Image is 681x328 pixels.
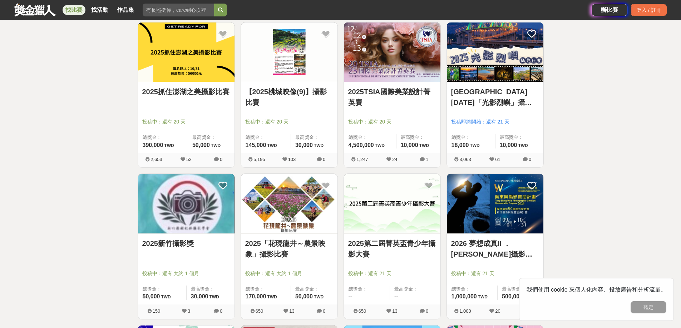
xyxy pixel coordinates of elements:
span: 最高獎金： [502,286,539,293]
span: 5,195 [253,157,265,162]
span: 30,000 [295,142,313,148]
span: -- [349,293,352,299]
span: TWD [375,143,385,148]
span: 總獎金： [349,286,386,293]
div: 登入 / 註冊 [631,4,667,16]
a: 2026 夢想成真II ．[PERSON_NAME]攝影贊助計畫 [451,238,539,259]
span: 總獎金： [246,286,286,293]
span: TWD [209,294,219,299]
span: 最高獎金： [401,134,436,141]
a: Cover Image [447,22,543,82]
span: 最高獎金： [500,134,539,141]
span: 投稿中：還有 20 天 [245,118,333,126]
span: 20 [495,308,500,314]
span: 0 [220,308,222,314]
span: 0 [220,157,222,162]
span: TWD [518,143,528,148]
span: 1,000,000 [451,293,477,299]
span: 52 [186,157,191,162]
span: 0 [426,308,428,314]
a: 找活動 [88,5,111,15]
img: Cover Image [241,22,337,82]
span: 總獎金： [451,134,491,141]
span: 145,000 [246,142,266,148]
span: 0 [323,308,325,314]
span: 最高獎金： [191,286,230,293]
span: 0 [529,157,531,162]
img: Cover Image [447,174,543,233]
input: 有長照挺你，care到心坎裡！青春出手，拍出照顧 影音徵件活動 [143,4,214,16]
span: 150 [153,308,161,314]
span: 3 [188,308,190,314]
a: 【2025桃城映像(9)】攝影比賽 [245,86,333,108]
a: 2025第二屆菁英盃青少年攝影大賽 [348,238,436,259]
span: 投稿中：還有 20 天 [142,118,230,126]
span: 投稿中：還有 大約 1 個月 [142,270,230,277]
span: 650 [359,308,366,314]
a: 找比賽 [63,5,85,15]
span: 18,000 [451,142,469,148]
span: 投稿即將開始：還有 21 天 [451,118,539,126]
span: TWD [267,294,277,299]
a: Cover Image [138,22,235,82]
span: 最高獎金： [295,134,333,141]
span: 1,247 [356,157,368,162]
a: 2025新竹攝影獎 [142,238,230,249]
img: Cover Image [138,22,235,82]
span: 10,000 [401,142,418,148]
span: 10,000 [500,142,517,148]
span: 總獎金： [349,134,392,141]
span: 103 [288,157,296,162]
span: TWD [314,294,324,299]
span: 2,653 [150,157,162,162]
img: Cover Image [344,22,440,82]
button: 確定 [631,301,666,313]
span: 1,000 [459,308,471,314]
a: 辦比賽 [592,4,627,16]
span: 最高獎金： [192,134,230,141]
span: 500,000 [502,293,523,299]
span: 13 [392,308,397,314]
span: 我們使用 cookie 來個人化內容、投放廣告和分析流量。 [527,287,666,293]
span: 1 [426,157,428,162]
span: 61 [495,157,500,162]
span: 投稿中：還有 大約 1 個月 [245,270,333,277]
span: 投稿中：還有 21 天 [451,270,539,277]
span: 投稿中：還有 21 天 [348,270,436,277]
a: 2025TSIA國際美業設計菁英賽 [348,86,436,108]
a: Cover Image [241,22,337,82]
img: Cover Image [344,174,440,233]
span: 總獎金： [143,134,183,141]
span: TWD [161,294,171,299]
span: 總獎金： [451,286,493,293]
span: -- [394,293,398,299]
span: 50,000 [295,293,313,299]
span: 24 [392,157,397,162]
span: TWD [470,143,479,148]
span: 30,000 [191,293,208,299]
span: 170,000 [246,293,266,299]
span: 4,500,000 [349,142,374,148]
span: 3,063 [459,157,471,162]
a: Cover Image [344,22,440,82]
span: 最高獎金： [394,286,436,293]
img: Cover Image [241,174,337,233]
span: 最高獎金： [295,286,333,293]
a: [GEOGRAPHIC_DATA][DATE]「光影烈嶼」攝影比賽 [451,86,539,108]
span: 50,000 [192,142,210,148]
span: 總獎金： [246,134,286,141]
span: 650 [256,308,263,314]
img: Cover Image [447,22,543,82]
span: TWD [314,143,324,148]
span: 0 [323,157,325,162]
span: TWD [211,143,221,148]
a: Cover Image [138,174,235,234]
span: TWD [478,294,488,299]
span: 50,000 [143,293,160,299]
span: 13 [289,308,294,314]
a: 2025抓住澎湖之美攝影比賽 [142,86,230,97]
